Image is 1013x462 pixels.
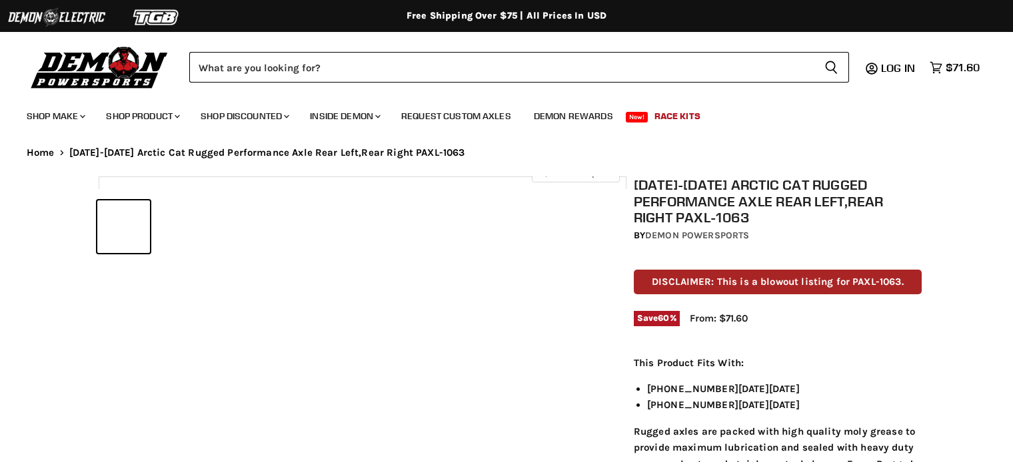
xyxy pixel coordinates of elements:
a: Home [27,147,55,158]
a: Demon Rewards [524,103,623,130]
input: Search [189,52,814,83]
span: From: $71.60 [690,312,748,324]
span: Click to expand [538,168,612,178]
a: Shop Make [17,103,93,130]
p: DISCLAIMER: This is a blowout listing for PAXL-1063. [634,270,922,294]
span: New! [626,112,648,122]
a: Demon Powersports [645,230,749,241]
button: Search [814,52,849,83]
div: by [634,228,922,243]
img: TGB Logo 2 [107,5,207,30]
span: [DATE]-[DATE] Arctic Cat Rugged Performance Axle Rear Left,Rear Right PAXL-1063 [69,147,465,158]
a: Inside Demon [300,103,389,130]
a: Shop Product [96,103,188,130]
span: $71.60 [946,61,980,74]
span: Save % [634,311,680,326]
img: Demon Electric Logo 2 [7,5,107,30]
li: [PHONE_NUMBER][DATE][DATE] [647,381,922,397]
a: Log in [875,62,923,74]
form: Product [189,52,849,83]
button: 2005-2005 Arctic Cat Rugged Performance Axle Rear Left,Rear Right PAXL-1063 thumbnail [97,200,150,253]
span: 60 [658,313,669,323]
a: Race Kits [644,103,710,130]
li: [PHONE_NUMBER][DATE][DATE] [647,397,922,413]
ul: Main menu [17,97,976,130]
h1: [DATE]-[DATE] Arctic Cat Rugged Performance Axle Rear Left,Rear Right PAXL-1063 [634,176,922,226]
a: Shop Discounted [191,103,297,130]
a: Request Custom Axles [391,103,521,130]
img: Demon Powersports [27,43,173,91]
span: Log in [881,61,915,75]
a: $71.60 [923,58,986,77]
p: This Product Fits With: [634,355,922,371]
